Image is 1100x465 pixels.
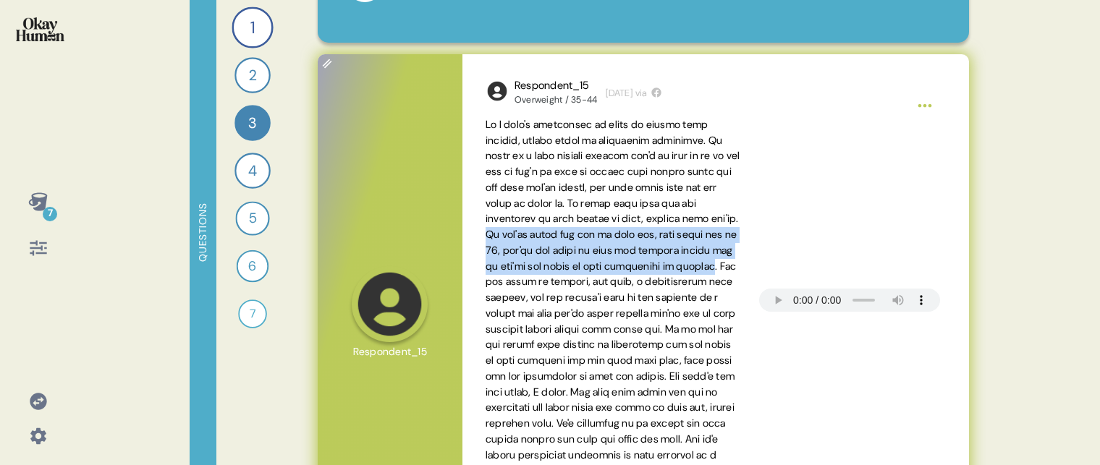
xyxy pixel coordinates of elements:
[606,86,632,101] time: [DATE]
[43,207,57,221] div: 7
[515,77,598,94] div: Respondent_15
[235,201,269,235] div: 5
[515,94,598,106] div: Overweight / 35-44
[16,17,64,41] img: okayhuman.3b1b6348.png
[234,57,271,93] div: 2
[635,86,648,101] span: via
[234,153,271,189] div: 4
[486,80,509,103] img: l1ibTKarBSWXLOhlfT5LxFP+OttMJpPJZDKZTCbz9PgHEggSPYjZSwEAAAAASUVORK5CYII=
[238,299,267,328] div: 7
[237,250,269,283] div: 6
[232,7,273,48] div: 1
[234,105,271,141] div: 3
